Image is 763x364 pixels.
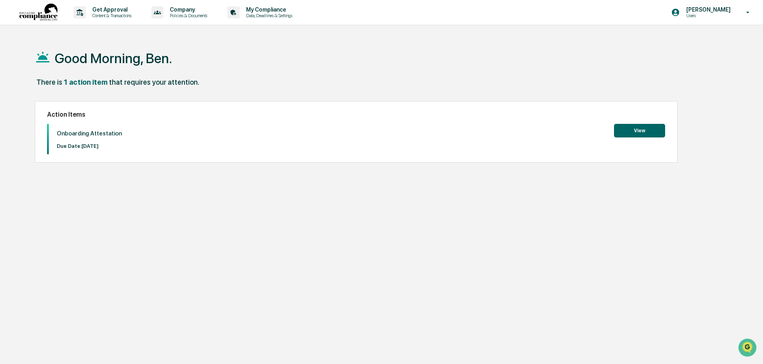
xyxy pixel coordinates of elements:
[21,36,132,45] input: Clear
[163,6,211,13] p: Company
[240,13,296,18] p: Data, Deadlines & Settings
[163,13,211,18] p: Policies & Documents
[55,97,102,112] a: 🗄️Attestations
[8,117,14,123] div: 🔎
[680,6,735,13] p: [PERSON_NAME]
[16,116,50,124] span: Data Lookup
[680,13,735,18] p: Users
[27,69,101,76] div: We're available if you need us!
[86,6,135,13] p: Get Approval
[614,126,665,134] a: View
[5,113,54,127] a: 🔎Data Lookup
[737,338,759,359] iframe: Open customer support
[58,101,64,108] div: 🗄️
[19,4,58,22] img: logo
[614,124,665,137] button: View
[16,101,52,109] span: Preclearance
[27,61,131,69] div: Start new chat
[55,50,172,66] h1: Good Morning, Ben.
[240,6,296,13] p: My Compliance
[66,101,99,109] span: Attestations
[8,101,14,108] div: 🖐️
[64,78,107,86] div: 1 action item
[109,78,199,86] div: that requires your attention.
[8,61,22,76] img: 1746055101610-c473b297-6a78-478c-a979-82029cc54cd1
[5,97,55,112] a: 🖐️Preclearance
[57,130,122,137] p: Onboarding Attestation
[86,13,135,18] p: Content & Transactions
[8,17,145,30] p: How can we help?
[79,135,97,141] span: Pylon
[56,135,97,141] a: Powered byPylon
[47,111,665,118] h2: Action Items
[57,143,122,149] p: Due Date: [DATE]
[136,64,145,73] button: Start new chat
[36,78,62,86] div: There is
